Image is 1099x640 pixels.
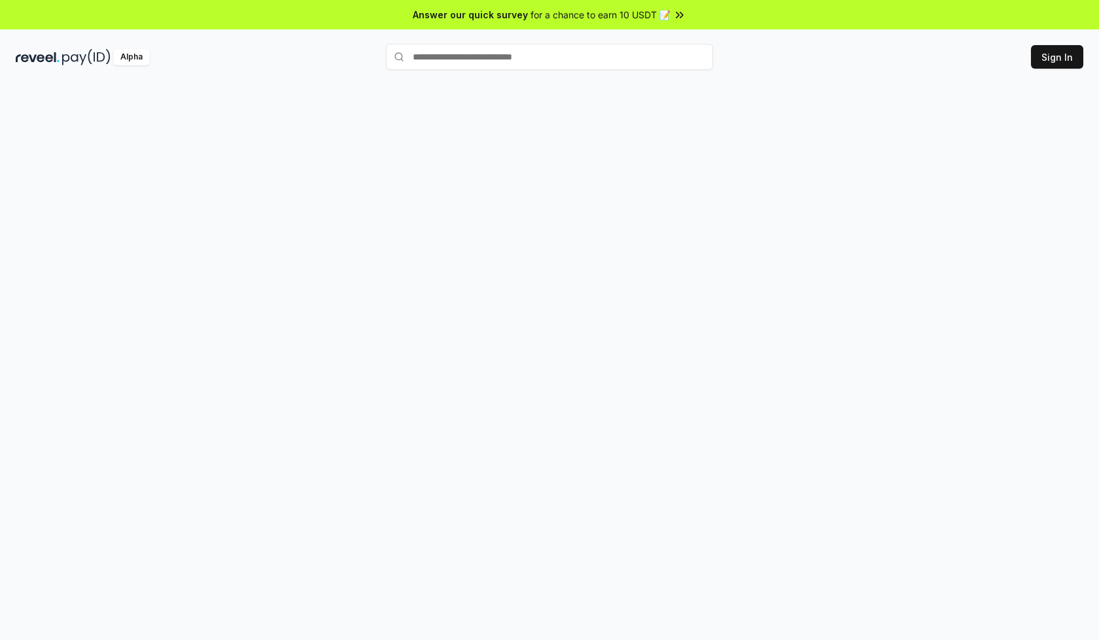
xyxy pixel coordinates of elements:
[62,49,111,65] img: pay_id
[413,8,528,22] span: Answer our quick survey
[531,8,671,22] span: for a chance to earn 10 USDT 📝
[113,49,150,65] div: Alpha
[1031,45,1083,69] button: Sign In
[16,49,60,65] img: reveel_dark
